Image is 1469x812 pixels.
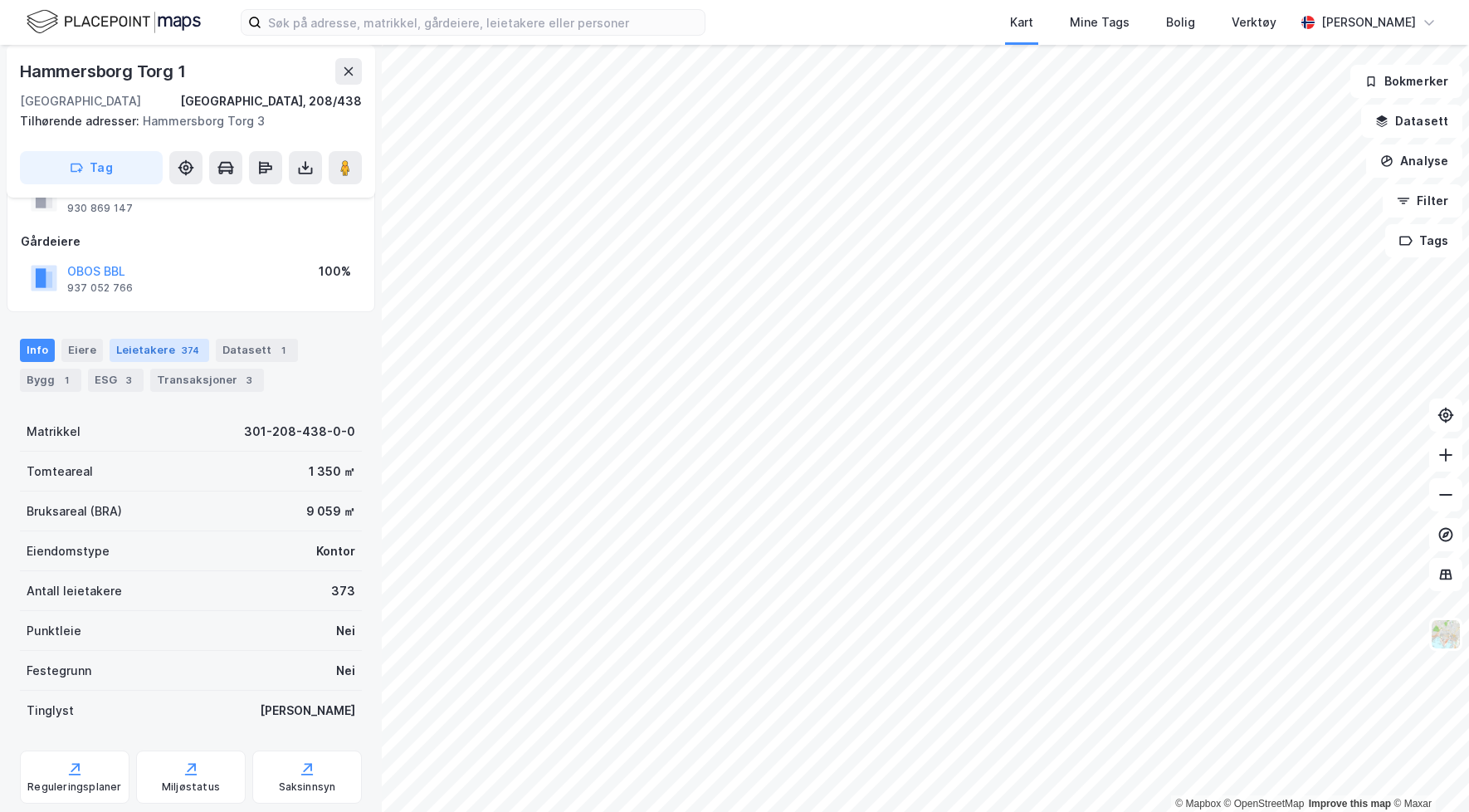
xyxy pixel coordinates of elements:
[20,339,55,362] div: Info
[27,661,91,681] div: Festegrunn
[20,114,143,128] span: Tilhørende adresser:
[27,7,201,37] img: logo.f888ab2527a4732fd821a326f86c7f29.svg
[1309,798,1391,810] a: Improve this map
[27,501,122,521] div: Bruksareal (BRA)
[1383,184,1462,218] button: Filter
[20,58,188,85] div: Hammersborg Torg 1
[1386,732,1469,812] iframe: Chat Widget
[1385,224,1462,257] button: Tags
[162,780,220,794] div: Miljøstatus
[1070,12,1130,32] div: Mine Tags
[1361,105,1462,138] button: Datasett
[336,661,355,681] div: Nei
[1166,12,1195,32] div: Bolig
[88,369,144,392] div: ESG
[20,151,163,184] button: Tag
[180,91,362,111] div: [GEOGRAPHIC_DATA], 208/438
[1350,65,1462,98] button: Bokmerker
[1232,12,1276,32] div: Verktøy
[260,701,355,721] div: [PERSON_NAME]
[58,372,75,389] div: 1
[67,281,133,295] div: 937 052 766
[21,232,361,252] div: Gårdeiere
[150,369,264,392] div: Transaksjoner
[27,462,93,482] div: Tomteareal
[20,91,141,111] div: [GEOGRAPHIC_DATA]
[27,701,74,721] div: Tinglyst
[1224,798,1305,810] a: OpenStreetMap
[110,339,209,362] div: Leietakere
[61,339,103,362] div: Eiere
[27,780,121,794] div: Reguleringsplaner
[67,202,133,215] div: 930 869 147
[331,581,355,601] div: 373
[1366,144,1462,178] button: Analyse
[261,10,705,35] input: Søk på adresse, matrikkel, gårdeiere, leietakere eller personer
[20,111,349,131] div: Hammersborg Torg 3
[1010,12,1033,32] div: Kart
[241,372,257,389] div: 3
[336,621,355,641] div: Nei
[279,780,336,794] div: Saksinnsyn
[120,372,137,389] div: 3
[216,339,298,362] div: Datasett
[306,501,355,521] div: 9 059 ㎡
[27,422,81,442] div: Matrikkel
[27,541,110,561] div: Eiendomstype
[244,422,355,442] div: 301-208-438-0-0
[27,581,122,601] div: Antall leietakere
[316,541,355,561] div: Kontor
[27,621,81,641] div: Punktleie
[178,342,203,359] div: 374
[20,369,81,392] div: Bygg
[1321,12,1416,32] div: [PERSON_NAME]
[319,262,351,281] div: 100%
[1175,798,1221,810] a: Mapbox
[309,462,355,482] div: 1 350 ㎡
[1430,619,1462,650] img: Z
[275,342,291,359] div: 1
[1386,732,1469,812] div: Kontrollprogram for chat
